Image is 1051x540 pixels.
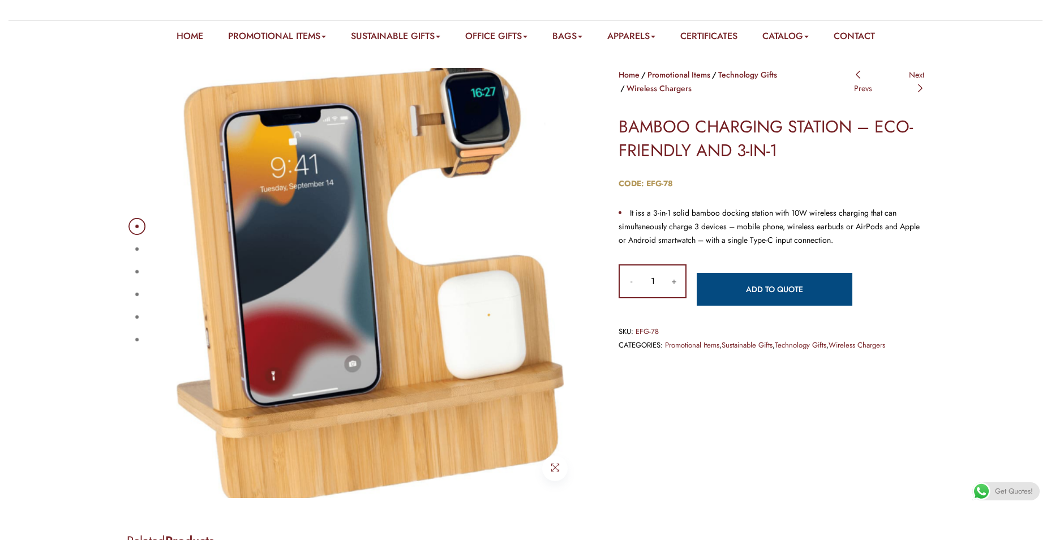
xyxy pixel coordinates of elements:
button: 3 of 6 [135,270,139,273]
button: 2 of 6 [135,247,139,251]
span: It iss a 3-in-1 solid bamboo docking station with 10W wireless charging that can simultaneously c... [619,207,920,246]
a: Sustainable Gifts [351,29,440,47]
a: Office Gifts [465,29,527,47]
a: Promotional Items [647,69,710,80]
span: SKU: [619,326,633,337]
span: Categories: [619,340,663,350]
button: 6 of 6 [135,338,139,341]
a: Next [909,69,924,94]
a: Wireless Chargers [627,83,692,94]
span: Next [909,69,924,80]
a: Promotional Items [665,340,719,350]
a: Prevs [854,69,872,94]
img: ECF-78-sustainable-coverage-6 [155,68,585,498]
a: Certificates [680,29,737,47]
input: Product quantity [642,265,663,297]
span: Prevs [854,83,872,94]
a: Technology Gifts [775,340,826,350]
span: EFG-78 [636,326,659,337]
a: Technology Gifts [718,69,777,80]
a: Apparels [607,29,655,47]
h1: BAMBOO CHARGING STATION – ECO-FRIENDLY AND 3-IN-1 [619,115,924,162]
a: Home [619,69,640,80]
a: Wireless Chargers [829,340,885,350]
a: Promotional Items [228,29,326,47]
a: Add to quote [697,273,852,306]
button: 5 of 6 [135,315,139,319]
button: 4 of 6 [135,293,139,296]
a: Contact [834,29,875,47]
a: Catalog [762,29,809,47]
a: Bags [552,29,582,47]
span: , , , [619,339,924,352]
a: Home [177,29,203,47]
nav: Posts [854,68,924,95]
input: + [663,265,685,297]
input: - [620,265,642,297]
span: Get Quotes! [995,482,1033,500]
a: Sustainable Gifts [722,340,773,350]
button: 1 of 6 [135,225,139,228]
strong: CODE: EFG-78 [619,178,673,189]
